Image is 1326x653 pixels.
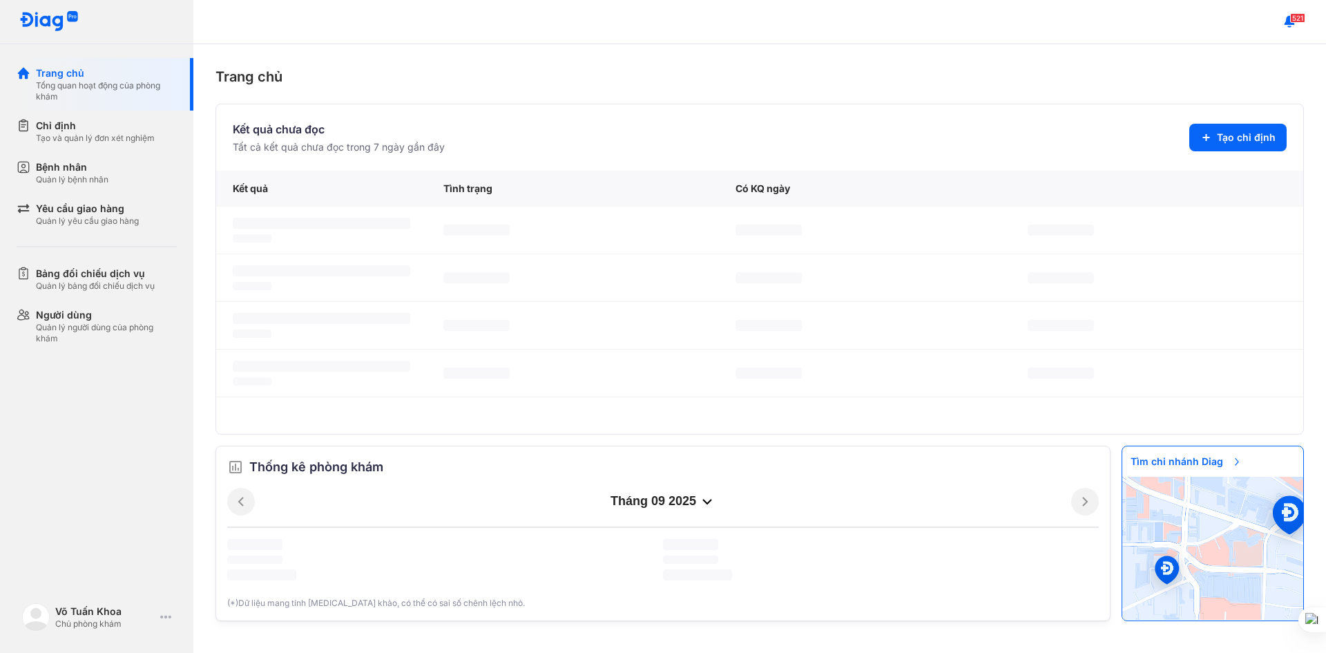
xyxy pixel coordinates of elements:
[1217,131,1276,144] span: Tạo chỉ định
[36,202,139,216] div: Yêu cầu giao hàng
[736,272,802,283] span: ‌
[1028,368,1094,379] span: ‌
[443,225,510,236] span: ‌
[233,330,271,338] span: ‌
[427,171,719,207] div: Tình trạng
[36,281,155,292] div: Quản lý bảng đối chiếu dịch vụ
[227,539,282,550] span: ‌
[22,603,50,631] img: logo
[1028,272,1094,283] span: ‌
[719,171,1011,207] div: Có KQ ngày
[233,313,410,324] span: ‌
[36,119,155,133] div: Chỉ định
[36,66,177,80] div: Trang chủ
[227,569,296,580] span: ‌
[227,597,1099,609] div: (*)Dữ liệu mang tính [MEDICAL_DATA] khảo, có thể có sai số chênh lệch nhỏ.
[1290,13,1305,23] span: 521
[1028,225,1094,236] span: ‌
[36,174,108,185] div: Quản lý bệnh nhân
[216,171,427,207] div: Kết quả
[233,377,271,386] span: ‌
[55,618,155,630] div: Chủ phòng khám
[233,361,410,372] span: ‌
[233,265,410,276] span: ‌
[36,133,155,144] div: Tạo và quản lý đơn xét nghiệm
[736,368,802,379] span: ‌
[443,320,510,331] span: ‌
[36,216,139,227] div: Quản lý yêu cầu giao hàng
[249,457,383,477] span: Thống kê phòng khám
[1028,320,1094,331] span: ‌
[36,267,155,281] div: Bảng đối chiếu dịch vụ
[443,368,510,379] span: ‌
[233,140,445,154] div: Tất cả kết quả chưa đọc trong 7 ngày gần đây
[36,308,177,322] div: Người dùng
[55,605,155,618] div: Võ Tuấn Khoa
[1122,446,1251,477] span: Tìm chi nhánh Diag
[233,121,445,138] div: Kết quả chưa đọc
[227,459,244,475] img: order.5a6da16c.svg
[19,11,79,32] img: logo
[233,234,271,243] span: ‌
[215,66,1304,87] div: Trang chủ
[36,322,177,344] div: Quản lý người dùng của phòng khám
[36,160,108,174] div: Bệnh nhân
[663,539,718,550] span: ‌
[663,569,732,580] span: ‌
[233,218,410,229] span: ‌
[255,493,1071,510] div: tháng 09 2025
[227,556,282,564] span: ‌
[443,272,510,283] span: ‌
[1189,124,1287,151] button: Tạo chỉ định
[736,320,802,331] span: ‌
[36,80,177,102] div: Tổng quan hoạt động của phòng khám
[233,282,271,290] span: ‌
[663,556,718,564] span: ‌
[736,225,802,236] span: ‌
